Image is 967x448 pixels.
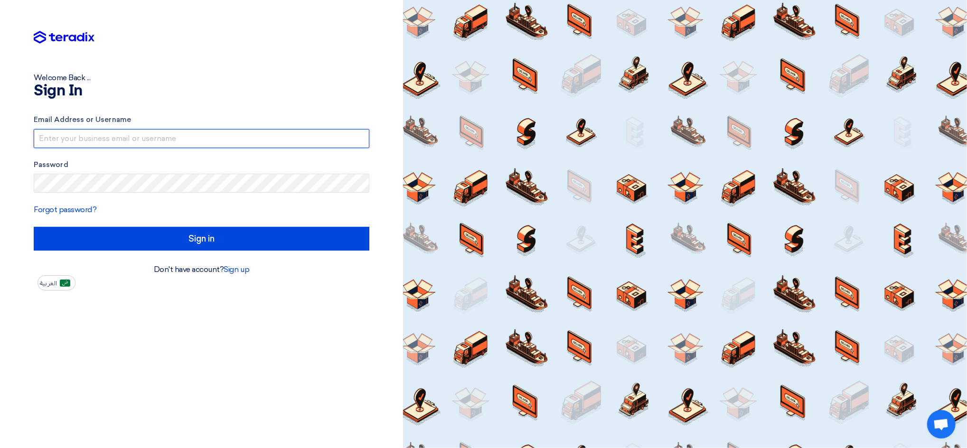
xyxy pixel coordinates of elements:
[34,129,369,148] input: Enter your business email or username
[34,114,369,125] label: Email Address or Username
[34,72,369,84] div: Welcome Back ...
[927,410,956,439] div: Open chat
[40,280,57,287] span: العربية
[34,159,369,170] label: Password
[38,275,75,290] button: العربية
[34,264,369,275] div: Don't have account?
[34,31,94,44] img: Teradix logo
[34,84,369,99] h1: Sign In
[224,265,250,274] a: Sign up
[34,227,369,251] input: Sign in
[34,205,96,214] a: Forgot password?
[60,280,70,287] img: ar-AR.png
